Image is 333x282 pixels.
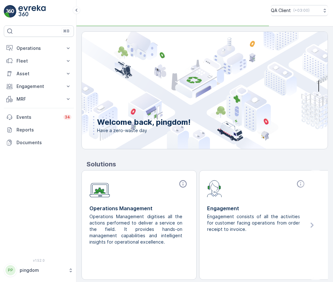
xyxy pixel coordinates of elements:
p: QA Client [271,7,291,14]
a: Events34 [4,111,74,124]
img: module-icon [207,179,222,197]
p: 34 [65,115,70,120]
p: Reports [16,127,71,133]
a: Documents [4,136,74,149]
span: Have a zero-waste day [97,127,191,134]
button: MRF [4,93,74,105]
button: PPpingdom [4,264,74,277]
p: Events [16,114,60,120]
p: Welcome back, pingdom! [97,117,191,127]
button: Operations [4,42,74,55]
p: ( +03:00 ) [293,8,310,13]
img: module-icon [89,179,110,198]
img: logo_light-DOdMpM7g.png [18,5,46,18]
div: PP [5,265,16,275]
p: Engagement consists of all the activities for customer facing operations from order receipt to in... [207,213,301,232]
button: QA Client(+03:00) [271,5,328,16]
button: Fleet [4,55,74,67]
a: Reports [4,124,74,136]
p: Engagement [16,83,61,90]
p: Fleet [16,58,61,64]
button: Engagement [4,80,74,93]
p: Engagement [207,205,306,212]
p: Solutions [87,159,328,169]
button: Asset [4,67,74,80]
p: Operations [16,45,61,51]
p: Documents [16,139,71,146]
p: Operations Management digitises all the actions performed to deliver a service on the field. It p... [89,213,184,245]
p: ⌘B [63,29,69,34]
p: pingdom [20,267,65,273]
span: v 1.52.0 [4,258,74,262]
img: logo [4,5,16,18]
p: MRF [16,96,61,102]
p: Operations Management [89,205,189,212]
p: Asset [16,70,61,77]
img: city illustration [53,32,328,149]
